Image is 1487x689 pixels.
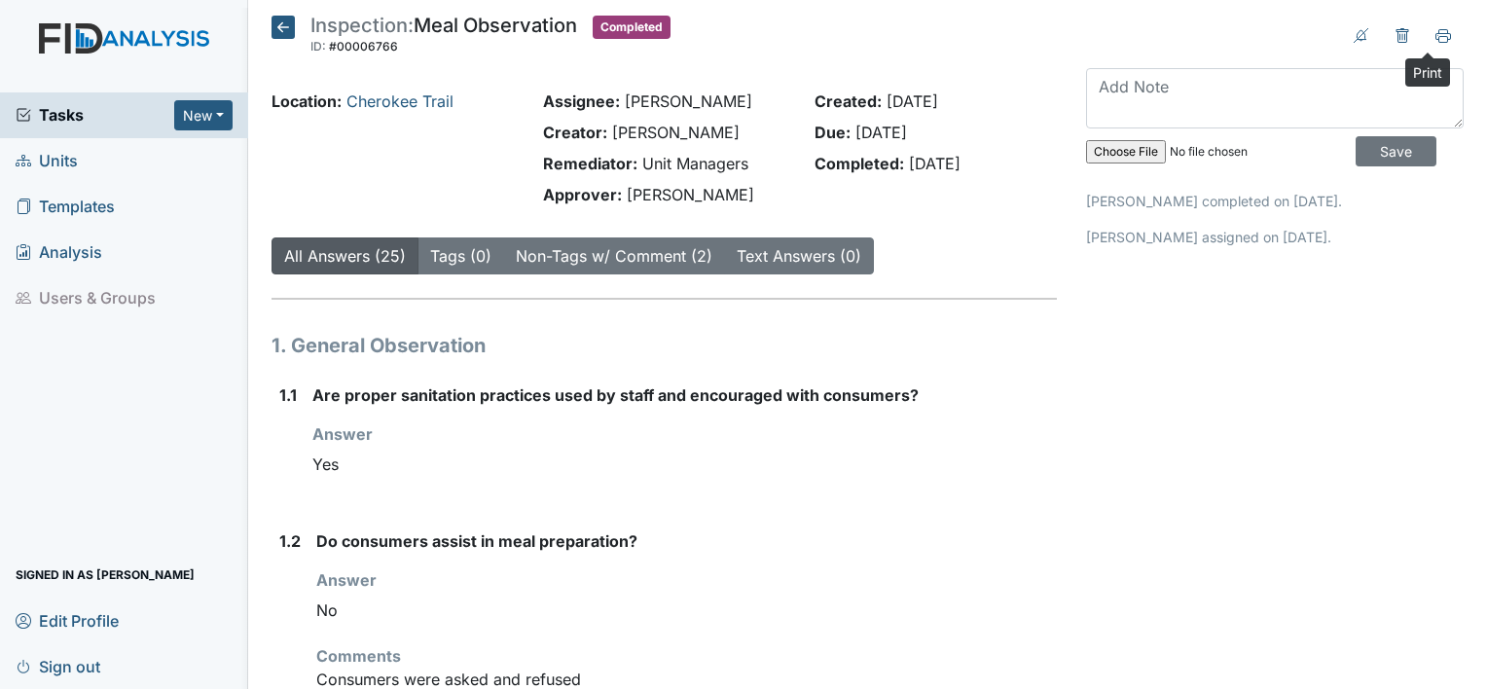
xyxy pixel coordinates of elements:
button: New [174,100,233,130]
div: Print [1405,58,1450,87]
strong: Due: [815,123,851,142]
span: [PERSON_NAME] [627,185,754,204]
span: Signed in as [PERSON_NAME] [16,560,195,590]
span: [DATE] [855,123,907,142]
label: Do consumers assist in meal preparation? [316,529,637,553]
button: All Answers (25) [272,237,418,274]
a: Non-Tags w/ Comment (2) [516,246,712,266]
span: Sign out [16,651,100,681]
a: All Answers (25) [284,246,406,266]
label: Comments [316,644,401,668]
a: Text Answers (0) [737,246,861,266]
div: Meal Observation [310,16,577,58]
label: 1.2 [279,529,301,553]
span: Edit Profile [16,605,119,635]
label: Are proper sanitation practices used by staff and encouraged with consumers? [312,383,919,407]
button: Text Answers (0) [724,237,874,274]
span: Analysis [16,237,102,268]
strong: Answer [316,570,377,590]
a: Tasks [16,103,174,127]
span: Units [16,146,78,176]
span: #00006766 [329,39,398,54]
span: [DATE] [887,91,938,111]
strong: Remediator: [543,154,637,173]
h1: 1. General Observation [272,331,1057,360]
span: Templates [16,192,115,222]
p: [PERSON_NAME] completed on [DATE]. [1086,191,1464,211]
button: Tags (0) [417,237,504,274]
strong: Created: [815,91,882,111]
div: Yes [312,446,1057,483]
input: Save [1356,136,1436,166]
strong: Answer [312,424,373,444]
button: Non-Tags w/ Comment (2) [503,237,725,274]
span: Inspection: [310,14,414,37]
p: [PERSON_NAME] assigned on [DATE]. [1086,227,1464,247]
a: Tags (0) [430,246,491,266]
span: [PERSON_NAME] [612,123,740,142]
strong: Approver: [543,185,622,204]
div: No [316,592,1057,629]
a: Cherokee Trail [346,91,453,111]
label: 1.1 [279,383,297,407]
span: Unit Managers [642,154,748,173]
strong: Location: [272,91,342,111]
strong: Completed: [815,154,904,173]
span: [PERSON_NAME] [625,91,752,111]
span: Completed [593,16,671,39]
strong: Creator: [543,123,607,142]
span: [DATE] [909,154,961,173]
span: ID: [310,39,326,54]
strong: Assignee: [543,91,620,111]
